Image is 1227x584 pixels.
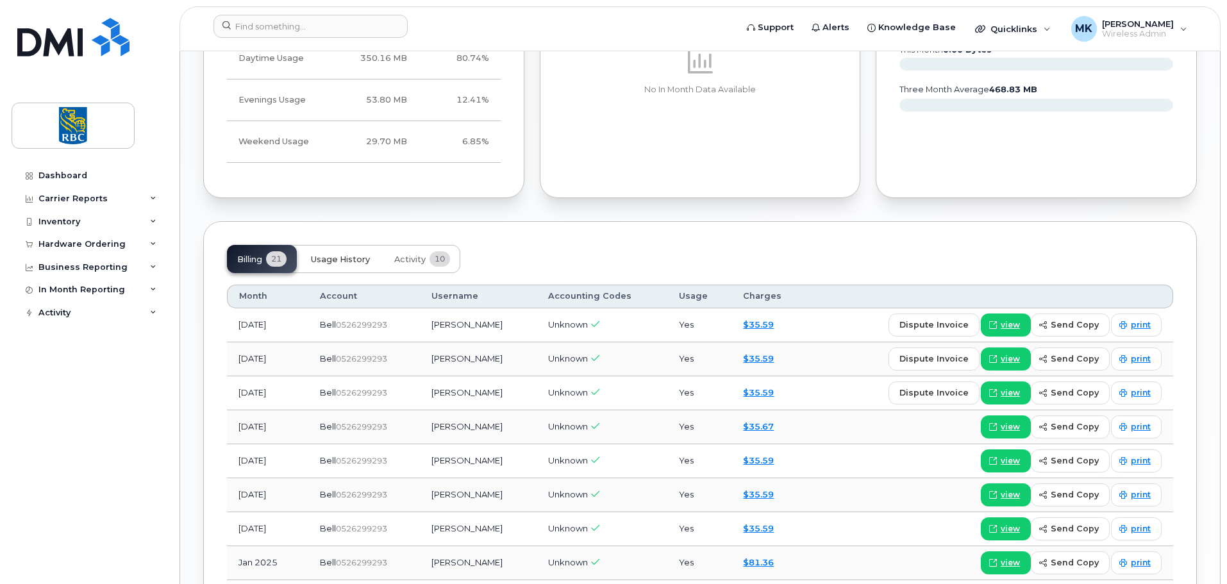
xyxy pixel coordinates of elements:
[227,478,308,512] td: [DATE]
[889,381,980,405] button: dispute invoice
[1111,313,1162,337] a: print
[563,84,837,96] p: No In Month Data Available
[227,376,308,410] td: [DATE]
[1111,517,1162,540] a: print
[966,16,1060,42] div: Quicklinks
[328,121,419,163] td: 29.70 MB
[743,455,774,465] a: $35.59
[336,490,387,499] span: 0526299293
[1031,517,1110,540] button: send copy
[320,387,336,397] span: Bell
[548,387,588,397] span: Unknown
[320,319,336,330] span: Bell
[1001,455,1020,467] span: view
[227,342,308,376] td: [DATE]
[1131,489,1151,501] span: print
[1031,313,1110,337] button: send copy
[320,489,336,499] span: Bell
[1131,319,1151,331] span: print
[1111,415,1162,438] a: print
[328,79,419,121] td: 53.80 MB
[336,354,387,363] span: 0526299293
[803,15,858,40] a: Alerts
[743,523,774,533] a: $35.59
[420,342,536,376] td: [PERSON_NAME]
[548,319,588,330] span: Unknown
[1111,483,1162,506] a: print
[1131,557,1151,569] span: print
[1102,19,1174,29] span: [PERSON_NAME]
[227,512,308,546] td: [DATE]
[227,79,328,121] td: Evenings Usage
[548,421,588,431] span: Unknown
[667,444,731,478] td: Yes
[227,121,501,163] tr: Friday from 6:00pm to Monday 8:00am
[1051,319,1099,331] span: send copy
[336,524,387,533] span: 0526299293
[1102,29,1174,39] span: Wireless Admin
[420,444,536,478] td: [PERSON_NAME]
[1131,353,1151,365] span: print
[1001,523,1020,535] span: view
[822,21,849,34] span: Alerts
[548,489,588,499] span: Unknown
[320,557,336,567] span: Bell
[981,483,1031,506] a: view
[899,387,969,399] span: dispute invoice
[1001,319,1020,331] span: view
[336,422,387,431] span: 0526299293
[1075,21,1092,37] span: MK
[1111,449,1162,472] a: print
[1111,551,1162,574] a: print
[328,38,419,79] td: 350.16 MB
[227,308,308,342] td: [DATE]
[1131,523,1151,535] span: print
[1062,16,1196,42] div: Mark Koa
[738,15,803,40] a: Support
[1111,381,1162,405] a: print
[1131,387,1151,399] span: print
[1051,421,1099,433] span: send copy
[420,410,536,444] td: [PERSON_NAME]
[758,21,794,34] span: Support
[227,121,328,163] td: Weekend Usage
[667,512,731,546] td: Yes
[336,388,387,397] span: 0526299293
[981,381,1031,405] a: view
[667,342,731,376] td: Yes
[420,512,536,546] td: [PERSON_NAME]
[308,285,420,308] th: Account
[981,415,1031,438] a: view
[548,523,588,533] span: Unknown
[1051,488,1099,501] span: send copy
[1001,353,1020,365] span: view
[1031,449,1110,472] button: send copy
[1001,557,1020,569] span: view
[743,387,774,397] a: $35.59
[990,24,1037,34] span: Quicklinks
[213,15,408,38] input: Find something...
[430,251,450,267] span: 10
[419,38,501,79] td: 80.74%
[537,285,668,308] th: Accounting Codes
[227,546,308,580] td: Jan 2025
[548,557,588,567] span: Unknown
[227,285,308,308] th: Month
[981,449,1031,472] a: view
[1001,387,1020,399] span: view
[878,21,956,34] span: Knowledge Base
[1031,347,1110,371] button: send copy
[419,79,501,121] td: 12.41%
[227,444,308,478] td: [DATE]
[667,308,731,342] td: Yes
[667,285,731,308] th: Usage
[1031,483,1110,506] button: send copy
[1031,381,1110,405] button: send copy
[320,455,336,465] span: Bell
[420,285,536,308] th: Username
[394,254,426,265] span: Activity
[1131,421,1151,433] span: print
[667,546,731,580] td: Yes
[320,421,336,431] span: Bell
[743,489,774,499] a: $35.59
